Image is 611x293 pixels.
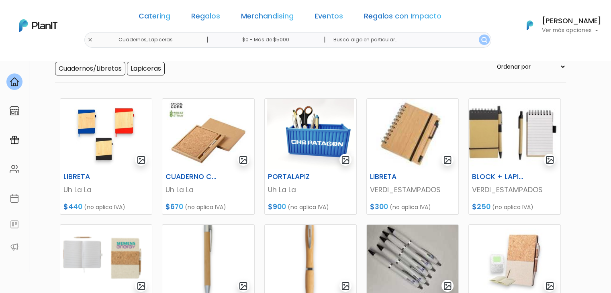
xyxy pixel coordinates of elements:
[10,242,19,252] img: partners-52edf745621dab592f3b2c58e3bca9d71375a7ef29c3b500c9f145b62cc070d4.svg
[10,193,19,203] img: calendar-87d922413cdce8b2cf7b7f5f62616a5cf9e4887200fb71536465627b3292af00.svg
[327,32,491,48] input: Buscá algo en particular..
[239,281,248,291] img: gallery-light
[137,155,146,165] img: gallery-light
[139,13,170,22] a: Catering
[239,155,248,165] img: gallery-light
[41,8,116,23] div: ¿Necesitás ayuda?
[472,185,557,195] p: VERDI_ESTAMPADOS
[10,164,19,174] img: people-662611757002400ad9ed0e3c099ab2801c6687ba6c219adb57efc949bc21e19d.svg
[366,98,459,215] a: gallery-light LIBRETA VERDI_ESTAMPADOS $300 (no aplica IVA)
[10,135,19,145] img: campaigns-02234683943229c281be62815700db0a1741e53638e28bf9629b52c665b00959.svg
[55,62,125,75] input: Cuadernos/Libretas
[370,185,455,195] p: VERDI_ESTAMPADOS
[364,13,441,22] a: Regalos con Impacto
[84,203,125,211] span: (no aplica IVA)
[59,173,122,181] h6: LIBRETA
[443,281,452,291] img: gallery-light
[191,13,220,22] a: Regalos
[268,185,353,195] p: Uh La La
[521,16,539,34] img: PlanIt Logo
[162,99,254,169] img: thumb_WhatsApp_Image_2024-09-12_at_15.49.48__1_.jpeg
[185,203,226,211] span: (no aplica IVA)
[63,202,82,212] span: $440
[60,98,152,215] a: gallery-light LIBRETA Uh La La $440 (no aplica IVA)
[10,77,19,87] img: home-e721727adea9d79c4d83392d1f703f7f8bce08238fde08b1acbfd93340b81755.svg
[469,99,560,169] img: thumb_WhatsApp_Image_2025-05-22_at_17.17.13.jpeg
[323,35,325,45] p: |
[268,202,286,212] span: $900
[166,202,183,212] span: $670
[443,155,452,165] img: gallery-light
[481,37,487,43] img: search_button-432b6d5273f82d61273b3651a40e1bd1b912527efae98b1b7a1b2c0702e16a8d.svg
[542,28,601,33] p: Ver más opciones
[492,203,533,211] span: (no aplica IVA)
[241,13,294,22] a: Merchandising
[516,15,601,36] button: PlanIt Logo [PERSON_NAME] Ver más opciones
[206,35,208,45] p: |
[365,173,429,181] h6: LIBRETA
[127,62,165,75] input: Lapiceras
[472,202,490,212] span: $250
[341,155,350,165] img: gallery-light
[545,155,554,165] img: gallery-light
[10,220,19,229] img: feedback-78b5a0c8f98aac82b08bfc38622c3050aee476f2c9584af64705fc4e61158814.svg
[390,203,431,211] span: (no aplica IVA)
[545,281,554,291] img: gallery-light
[166,185,251,195] p: Uh La La
[288,203,329,211] span: (no aplica IVA)
[88,37,93,43] img: close-6986928ebcb1d6c9903e3b54e860dbc4d054630f23adef3a32610726dff6a82b.svg
[542,18,601,25] h6: [PERSON_NAME]
[265,99,356,169] img: thumb_Dise%C3%B1o_sin_t%C3%ADtulo_-_2024-12-05T122611.300.png
[341,281,350,291] img: gallery-light
[315,13,343,22] a: Eventos
[162,98,254,215] a: gallery-light CUADERNO CORCHO Uh La La $670 (no aplica IVA)
[137,281,146,291] img: gallery-light
[10,106,19,116] img: marketplace-4ceaa7011d94191e9ded77b95e3339b90024bf715f7c57f8cf31f2d8c509eaba.svg
[19,19,57,32] img: PlanIt Logo
[161,173,224,181] h6: CUADERNO CORCHO
[370,202,388,212] span: $300
[467,173,531,181] h6: BLOCK + LAPICERA
[63,185,149,195] p: Uh La La
[264,98,357,215] a: gallery-light PORTALAPIZ Uh La La $900 (no aplica IVA)
[263,173,327,181] h6: PORTALAPIZ
[367,99,458,169] img: thumb_WhatsApp_Image_2025-05-22_at_17.13.26.jpeg
[60,99,152,169] img: thumb_Lunchera_1__1___copia_-Photoroom_-_2024-08-13T162837.346.jpg
[468,98,561,215] a: gallery-light BLOCK + LAPICERA VERDI_ESTAMPADOS $250 (no aplica IVA)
